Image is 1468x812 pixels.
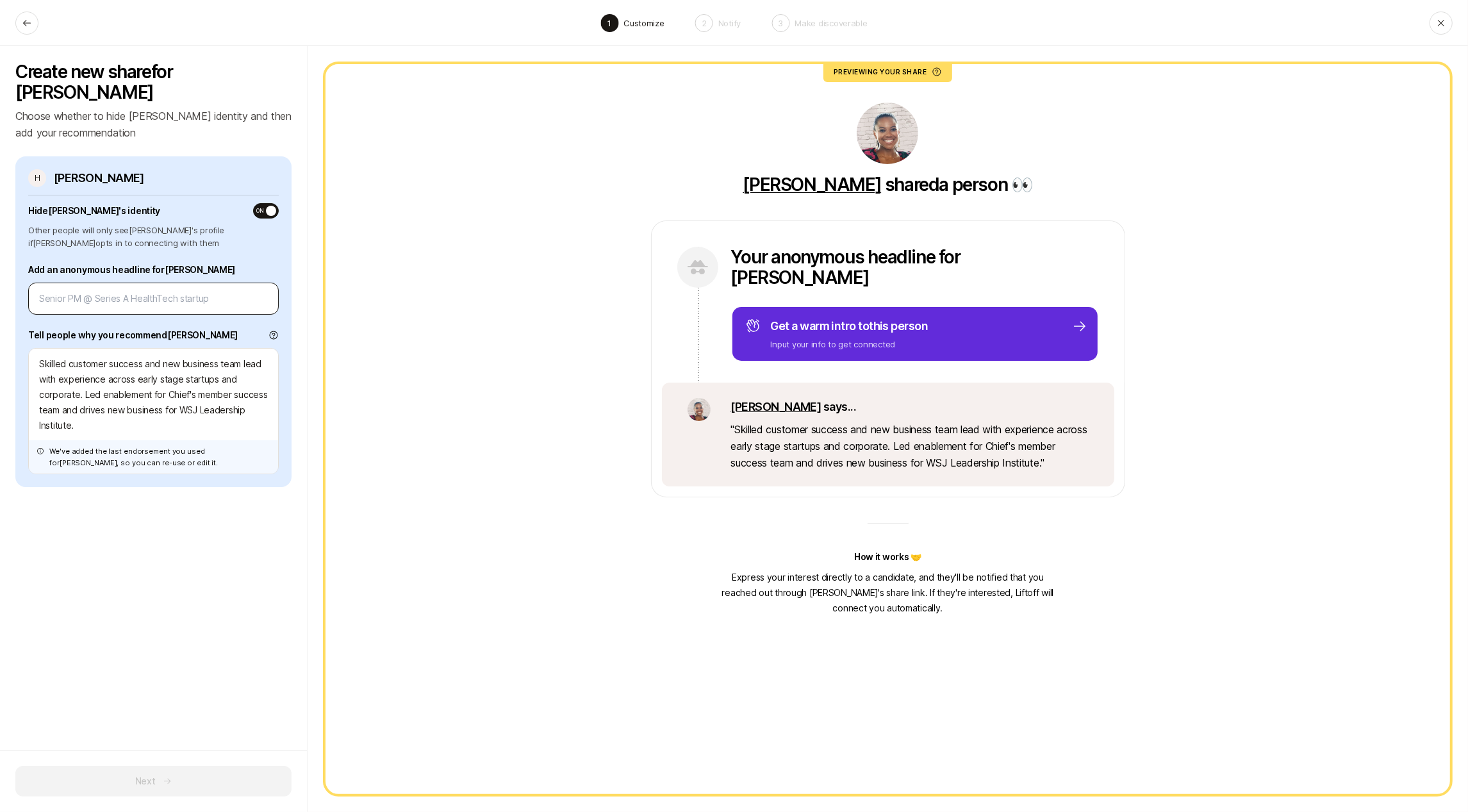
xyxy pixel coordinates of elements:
[857,103,918,164] img: dbb69939_042d_44fe_bb10_75f74df84f7f.jpg
[722,570,1055,616] p: Express your interest directly to a candidate, and they'll be notified that you reached out throu...
[28,262,279,278] label: Add an anonymous headline for [PERSON_NAME]
[15,62,292,103] p: Create new share for [PERSON_NAME]
[607,17,611,29] p: 1
[743,174,881,195] a: [PERSON_NAME]
[28,327,238,343] label: Tell people why you recommend [PERSON_NAME]
[688,398,711,421] img: dbb69939_042d_44fe_bb10_75f74df84f7f.jpg
[28,348,279,474] textarea: Skilled customer success and new business team lead with experience across early stage startups a...
[256,207,264,215] span: ON
[731,398,1089,416] p: says...
[28,203,160,219] p: Hide [PERSON_NAME] 's identity
[778,17,783,29] p: 3
[39,291,268,306] input: Senior PM @ Series A HealthTech startup
[731,400,821,413] a: [PERSON_NAME]
[743,174,1032,195] p: shared a person 👀
[49,445,270,468] p: We've added the last endorsement you used for [PERSON_NAME] , so you can re-use or edit it.
[623,17,664,29] p: Customize
[731,247,1099,288] p: Your anonymous headline for [PERSON_NAME]
[771,317,928,335] p: Get a warm intro
[771,338,928,351] p: Input your info to get connected
[718,17,741,29] p: Notify
[854,549,921,565] p: How it works 🤝
[731,421,1089,471] p: " Skilled customer success and new business team lead with experience across early stage startups...
[35,170,40,186] p: H
[795,17,868,29] p: Make discoverable
[54,169,144,187] p: [PERSON_NAME]
[858,319,928,333] span: to this person
[702,17,707,29] p: 2
[28,224,279,249] p: Other people will only see [PERSON_NAME] 's profile if [PERSON_NAME] opts in to connecting with them
[15,108,292,141] p: Choose whether to hide [PERSON_NAME] identity and then add your recommendation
